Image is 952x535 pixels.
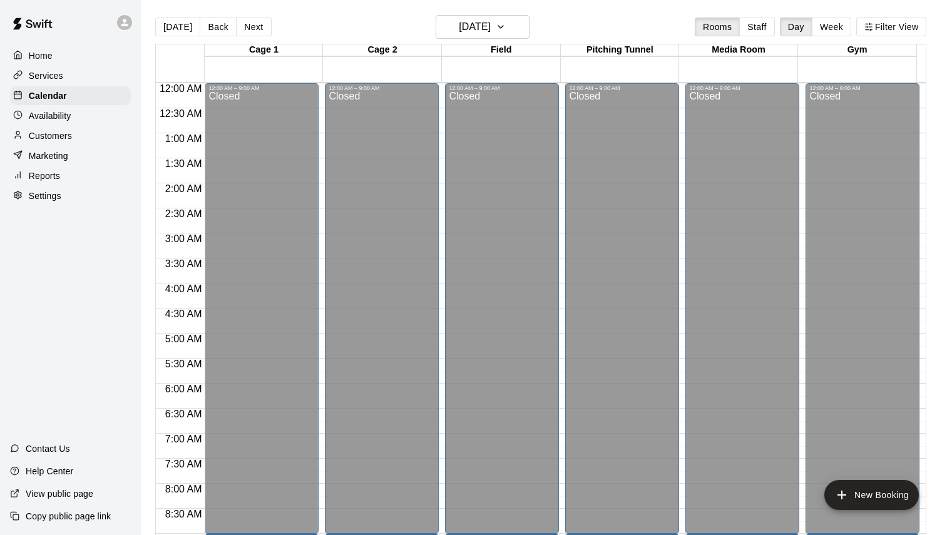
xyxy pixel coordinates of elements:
[798,44,917,56] div: Gym
[10,106,131,125] a: Availability
[679,44,798,56] div: Media Room
[162,484,205,494] span: 8:00 AM
[806,83,919,534] div: 12:00 AM – 9:00 AM: Closed
[205,44,324,56] div: Cage 1
[10,146,131,165] a: Marketing
[10,86,131,105] a: Calendar
[695,18,740,36] button: Rooms
[685,83,799,534] div: 12:00 AM – 9:00 AM: Closed
[162,384,205,394] span: 6:00 AM
[162,258,205,269] span: 3:30 AM
[689,85,796,91] div: 12:00 AM – 9:00 AM
[162,409,205,419] span: 6:30 AM
[10,186,131,205] a: Settings
[162,434,205,444] span: 7:00 AM
[162,459,205,469] span: 7:30 AM
[445,83,559,534] div: 12:00 AM – 9:00 AM: Closed
[162,183,205,194] span: 2:00 AM
[329,85,435,91] div: 12:00 AM – 9:00 AM
[236,18,271,36] button: Next
[565,83,679,534] div: 12:00 AM – 9:00 AM: Closed
[162,158,205,169] span: 1:30 AM
[155,18,200,36] button: [DATE]
[162,308,205,319] span: 4:30 AM
[29,170,60,182] p: Reports
[156,108,205,119] span: 12:30 AM
[739,18,775,36] button: Staff
[162,509,205,519] span: 8:30 AM
[26,510,111,522] p: Copy public page link
[812,18,851,36] button: Week
[162,334,205,344] span: 5:00 AM
[205,83,319,534] div: 12:00 AM – 9:00 AM: Closed
[780,18,812,36] button: Day
[459,18,491,36] h6: [DATE]
[10,66,131,85] a: Services
[162,359,205,369] span: 5:30 AM
[10,46,131,65] a: Home
[449,85,555,91] div: 12:00 AM – 9:00 AM
[156,83,205,94] span: 12:00 AM
[162,283,205,294] span: 4:00 AM
[162,133,205,144] span: 1:00 AM
[325,83,439,534] div: 12:00 AM – 9:00 AM: Closed
[200,18,237,36] button: Back
[162,208,205,219] span: 2:30 AM
[26,465,73,477] p: Help Center
[856,18,926,36] button: Filter View
[824,480,919,510] button: add
[569,85,675,91] div: 12:00 AM – 9:00 AM
[436,15,530,39] button: [DATE]
[26,487,93,500] p: View public page
[162,233,205,244] span: 3:00 AM
[10,166,131,185] a: Reports
[29,190,61,202] p: Settings
[10,126,131,145] a: Customers
[29,49,53,62] p: Home
[29,150,68,162] p: Marketing
[29,110,71,122] p: Availability
[442,44,561,56] div: Field
[323,44,442,56] div: Cage 2
[29,69,63,82] p: Services
[26,442,70,455] p: Contact Us
[29,89,67,102] p: Calendar
[29,130,72,142] p: Customers
[561,44,680,56] div: Pitching Tunnel
[208,85,315,91] div: 12:00 AM – 9:00 AM
[809,85,916,91] div: 12:00 AM – 9:00 AM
